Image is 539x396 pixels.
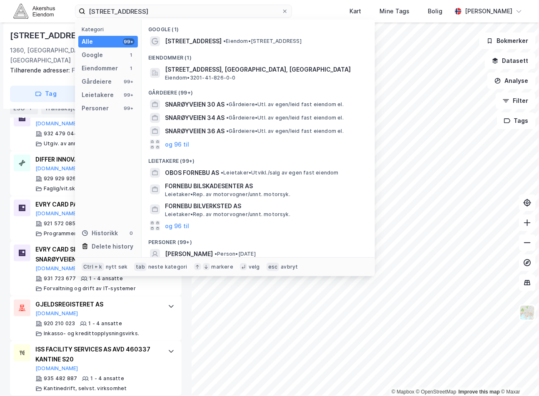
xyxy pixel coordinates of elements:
button: Analyse [487,72,536,89]
div: Bolig [428,6,442,16]
div: 1 [128,52,135,58]
a: Mapbox [392,389,414,395]
div: 932 479 044 [44,131,78,137]
span: [STREET_ADDRESS] [165,36,222,46]
div: 931 723 677 [44,276,76,282]
div: Kantinedrift, selvst. virksomhet [44,386,127,392]
span: Eiendom • [STREET_ADDRESS] [223,38,302,45]
div: 99+ [123,38,135,45]
div: 99+ [123,105,135,112]
button: Bokmerker [479,32,536,49]
button: [DOMAIN_NAME] [35,266,78,272]
div: [PERSON_NAME] [465,6,512,16]
div: EVRY CARD PAYMENTS AS [35,200,160,210]
div: 1360, [GEOGRAPHIC_DATA], [GEOGRAPHIC_DATA] [10,46,117,66]
div: 921 572 085 [44,221,75,227]
a: Improve this map [459,389,500,395]
button: [DOMAIN_NAME] [35,121,78,127]
span: FORNEBU BILSKADESENTER AS [165,181,365,191]
button: og 96 til [165,221,189,231]
div: Personer [82,103,109,113]
div: nytt søk [106,264,128,270]
button: [DOMAIN_NAME] [35,211,78,217]
div: Inkasso- og kredittopplysningsvirks. [44,331,139,337]
div: Google [82,50,103,60]
div: 929 929 926 [44,176,76,182]
div: 1 [128,65,135,72]
div: Kontrollprogram for chat [497,356,539,396]
div: Utgiv. av annen programvare [44,141,118,147]
button: [DOMAIN_NAME] [35,166,78,172]
div: ISS FACILITY SERVICES AS AVD 460337 KANTINE S20 [35,345,160,365]
button: Tag [10,86,82,102]
span: OBOS FORNEBU AS [165,168,219,178]
div: 1 - 4 ansatte [89,276,123,282]
div: Personer (99+) [142,232,375,247]
div: 935 482 887 [44,376,77,382]
div: DIFFER INNOVATION AS [35,155,160,165]
div: Leietakere [82,90,114,100]
div: 0 [128,230,135,237]
div: 1 - 4 ansatte [88,321,122,327]
span: • [215,251,217,257]
span: Leietaker • Utvikl./salg av egen fast eiendom [221,169,339,176]
span: Gårdeiere • Utl. av egen/leid fast eiendom el. [226,115,344,121]
span: SNARØYVEIEN 30 AS [165,100,225,110]
div: Alle [82,37,93,47]
div: esc [267,263,279,271]
div: Leietakere (99+) [142,151,375,166]
div: tab [134,263,147,271]
div: Historikk [82,228,118,238]
div: avbryt [281,264,298,270]
button: Datasett [485,52,536,69]
span: Leietaker • Rep. av motorvogner/unnt. motorsyk. [165,211,290,218]
span: FORNEBU BILVERKSTED AS [165,201,365,211]
div: Faglig/vit.skapelig/tekn.virks. el. [44,186,127,192]
span: Person • [DATE] [215,251,256,257]
span: [STREET_ADDRESS], [GEOGRAPHIC_DATA], [GEOGRAPHIC_DATA] [165,65,365,75]
button: [DOMAIN_NAME] [35,366,78,372]
span: Gårdeiere • Utl. av egen/leid fast eiendom el. [226,128,344,134]
div: 99+ [123,78,135,85]
button: [DOMAIN_NAME] [35,311,78,317]
span: SNARØYVEIEN 36 AS [165,126,225,136]
div: Ctrl + k [82,263,104,271]
div: EVRY CARD SERVICES AS AVD FORNEBU SNARØYVEIEN 20 [35,245,160,265]
a: OpenStreetMap [416,389,457,395]
div: neste kategori [148,264,187,270]
div: Gårdeiere (99+) [142,83,375,98]
button: Tags [497,112,536,129]
button: og 96 til [165,139,189,149]
div: 920 210 023 [44,321,75,327]
span: SNARØYVEIEN 34 AS [165,113,225,123]
div: Gårdeiere [82,77,112,87]
span: Leietaker • Rep. av motorvogner/unnt. motorsyk. [165,191,290,198]
span: Eiendom • 3201-41-826-0-0 [165,75,236,81]
span: Tilhørende adresser: [10,67,72,74]
div: markere [212,264,233,270]
div: Programmeringstjenester [44,231,112,237]
div: Eiendommer (1) [142,48,375,63]
div: 1 - 4 ansatte [90,376,124,382]
span: [PERSON_NAME] [165,249,213,259]
div: Eiendommer [82,63,118,73]
div: 99+ [123,92,135,98]
span: • [226,101,229,107]
input: Søk på adresse, matrikkel, gårdeiere, leietakere eller personer [85,5,282,17]
div: Mine Tags [379,6,409,16]
span: • [226,115,229,121]
div: Fornebuveien 45 [10,66,175,76]
span: • [223,38,226,44]
div: Kart [349,6,361,16]
div: GJELDSREGISTERET AS [35,300,160,310]
img: Z [519,305,535,321]
span: Gårdeiere • Utl. av egen/leid fast eiendom el. [226,101,344,108]
span: • [226,128,229,134]
span: • [221,169,223,176]
div: [STREET_ADDRESS] [10,29,92,42]
div: Google (1) [142,20,375,35]
button: Filter [496,92,536,109]
div: Delete history [92,242,133,252]
div: Kategori [82,26,138,32]
img: akershus-eiendom-logo.9091f326c980b4bce74ccdd9f866810c.svg [13,4,55,18]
